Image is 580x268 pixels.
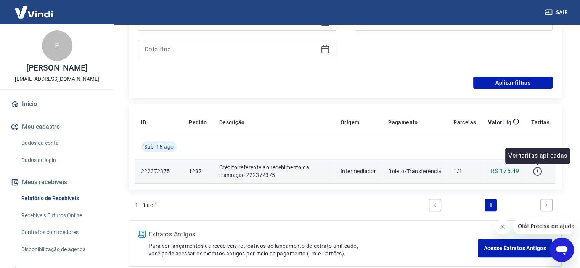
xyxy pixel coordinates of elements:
p: 1 - 1 de 1 [135,201,157,209]
p: Parcelas [453,119,476,126]
button: Meus recebíveis [9,174,105,191]
span: Olá! Precisa de ajuda? [5,5,64,11]
a: Disponibilização de agenda [18,242,105,257]
p: Pedido [189,119,207,126]
p: Para ver lançamentos de recebíveis retroativos ao lançamento do extrato unificado, você pode aces... [149,242,478,257]
img: ícone [138,231,146,238]
p: [EMAIL_ADDRESS][DOMAIN_NAME] [15,75,99,83]
button: Aplicar filtros [473,77,553,89]
p: Extratos Antigos [149,230,478,239]
input: Data final [145,43,318,55]
p: 1/1 [453,167,476,175]
p: ID [141,119,146,126]
p: R$ 176,49 [491,167,519,176]
a: Início [9,96,105,112]
p: Origem [341,119,359,126]
a: Page 1 is your current page [485,199,497,211]
div: E [42,30,72,61]
a: Recebíveis Futuros Online [18,208,105,223]
p: Crédito referente ao recebimento da transação 222372375 [219,164,328,179]
p: Valor Líq. [488,119,513,126]
p: Tarifas [531,119,549,126]
a: Dados da conta [18,135,105,151]
button: Sair [543,5,571,19]
p: Ver tarifas aplicadas [508,151,567,160]
p: Pagamento [388,119,418,126]
p: Boleto/Transferência [388,167,441,175]
p: 1297 [189,167,207,175]
iframe: Fechar mensagem [495,219,510,234]
p: 222372375 [141,167,177,175]
img: Vindi [9,0,59,24]
a: Previous page [429,199,441,211]
ul: Pagination [426,196,556,214]
iframe: Botão para abrir a janela de mensagens [549,238,574,262]
a: Relatório de Recebíveis [18,191,105,206]
a: Contratos com credores [18,225,105,240]
button: Meu cadastro [9,119,105,135]
a: Next page [540,199,553,211]
p: Descrição [219,119,245,126]
iframe: Mensagem da empresa [513,218,574,234]
a: Dados de login [18,152,105,168]
a: Acesse Extratos Antigos [478,239,552,257]
p: Intermediador [341,167,376,175]
p: [PERSON_NAME] [26,64,87,72]
span: Sáb, 16 ago [144,143,174,151]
